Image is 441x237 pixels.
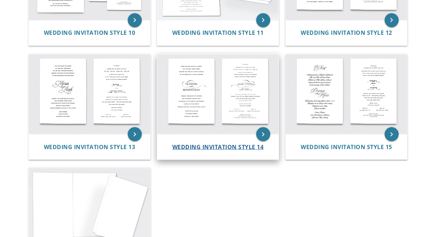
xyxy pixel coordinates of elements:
[301,29,392,37] span: Wedding Invitation Style 12
[301,143,392,150] a: Wedding Invitation Style 15
[172,30,264,36] a: Wedding Invitation Style 11
[301,30,392,36] a: Wedding Invitation Style 12
[172,29,264,37] span: Wedding Invitation Style 11
[172,143,264,150] a: Wedding Invitation Style 14
[29,54,150,134] img: Wedding Invitation Style 13
[128,13,142,27] a: keyboard_arrow_right
[385,127,399,141] a: keyboard_arrow_right
[256,13,270,27] a: keyboard_arrow_right
[256,127,270,141] a: keyboard_arrow_right
[44,143,135,150] a: Wedding Invitation Style 13
[44,29,135,37] span: Wedding Invitation Style 10
[385,13,399,27] a: keyboard_arrow_right
[128,127,142,141] a: keyboard_arrow_right
[286,54,407,134] img: Wedding Invitation Style 15
[157,54,279,134] img: Wedding Invitation Style 14
[44,30,135,36] a: Wedding Invitation Style 10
